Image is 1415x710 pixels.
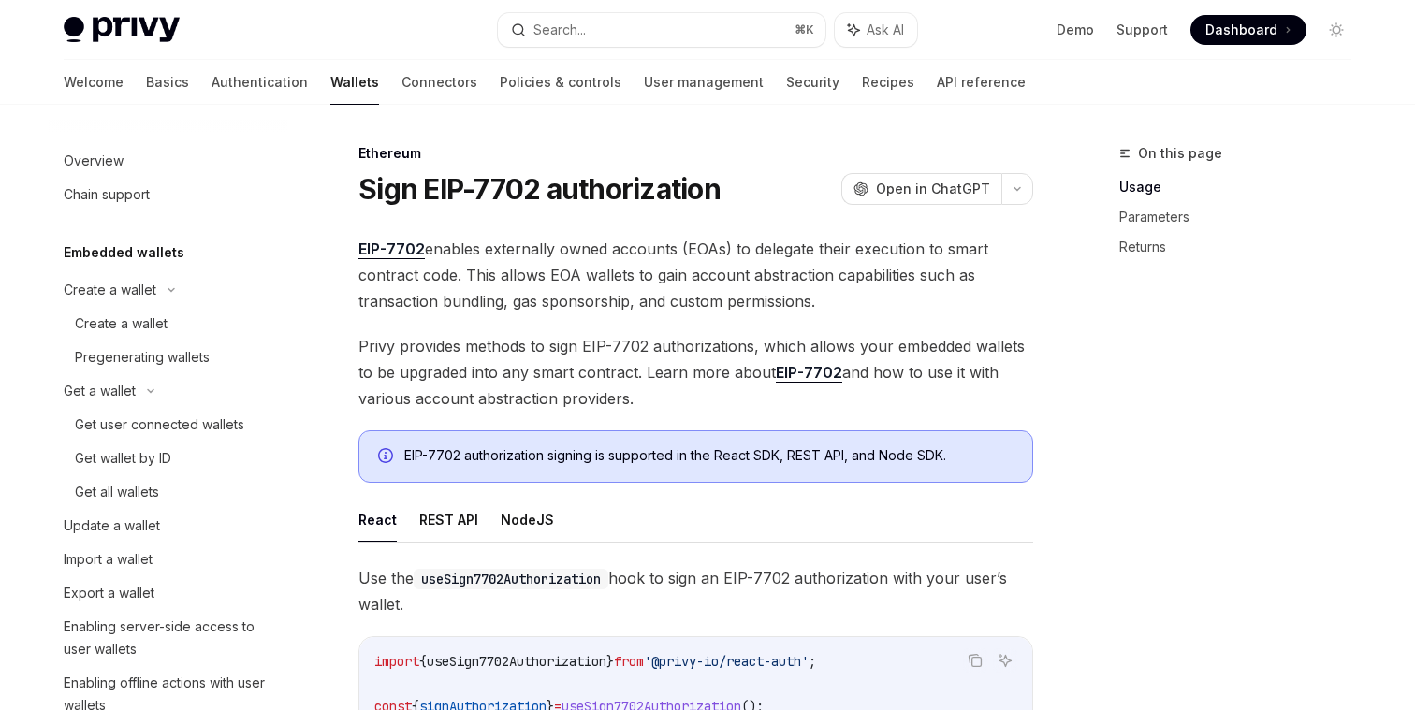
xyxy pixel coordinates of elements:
[49,543,288,576] a: Import a wallet
[146,60,189,105] a: Basics
[404,446,1014,467] div: EIP-7702 authorization signing is supported in the React SDK, REST API, and Node SDK.
[358,172,721,206] h1: Sign EIP-7702 authorization
[358,239,425,259] a: EIP-7702
[64,183,150,206] div: Chain support
[49,408,288,442] a: Get user connected wallets
[401,60,477,105] a: Connectors
[75,481,159,503] div: Get all wallets
[64,548,153,571] div: Import a wallet
[75,312,168,335] div: Create a wallet
[64,241,184,264] h5: Embedded wallets
[1119,172,1366,202] a: Usage
[64,380,136,402] div: Get a wallet
[501,498,554,542] button: NodeJS
[64,279,156,301] div: Create a wallet
[644,653,809,670] span: '@privy-io/react-auth'
[776,363,842,383] a: EIP-7702
[1138,142,1222,165] span: On this page
[49,178,288,211] a: Chain support
[358,565,1033,617] span: Use the hook to sign an EIP-7702 authorization with your user’s wallet.
[64,616,277,660] div: Enabling server-side access to user wallets
[212,60,308,105] a: Authentication
[358,236,1033,314] span: enables externally owned accounts (EOAs) to delegate their execution to smart contract code. This...
[378,448,397,467] svg: Info
[786,60,839,105] a: Security
[49,475,288,509] a: Get all wallets
[49,341,288,374] a: Pregenerating wallets
[75,447,171,470] div: Get wallet by ID
[809,653,816,670] span: ;
[49,610,288,666] a: Enabling server-side access to user wallets
[867,21,904,39] span: Ask AI
[49,307,288,341] a: Create a wallet
[644,60,764,105] a: User management
[1190,15,1306,45] a: Dashboard
[358,144,1033,163] div: Ethereum
[937,60,1026,105] a: API reference
[963,648,987,673] button: Copy the contents from the code block
[75,346,210,369] div: Pregenerating wallets
[419,498,478,542] button: REST API
[427,653,606,670] span: useSign7702Authorization
[75,413,244,436] div: Get user connected wallets
[614,653,644,670] span: from
[49,576,288,610] a: Export a wallet
[498,13,825,47] button: Search...⌘K
[835,13,917,47] button: Ask AI
[358,498,397,542] button: React
[795,22,814,37] span: ⌘ K
[64,582,154,604] div: Export a wallet
[414,569,608,589] code: useSign7702Authorization
[862,60,914,105] a: Recipes
[533,19,586,41] div: Search...
[64,60,124,105] a: Welcome
[606,653,614,670] span: }
[49,442,288,475] a: Get wallet by ID
[500,60,621,105] a: Policies & controls
[993,648,1017,673] button: Ask AI
[1116,21,1168,39] a: Support
[374,653,419,670] span: import
[64,514,160,537] div: Update a wallet
[1057,21,1094,39] a: Demo
[64,150,124,172] div: Overview
[1119,202,1366,232] a: Parameters
[358,333,1033,412] span: Privy provides methods to sign EIP-7702 authorizations, which allows your embedded wallets to be ...
[841,173,1001,205] button: Open in ChatGPT
[49,144,288,178] a: Overview
[330,60,379,105] a: Wallets
[1119,232,1366,262] a: Returns
[876,180,990,198] span: Open in ChatGPT
[1321,15,1351,45] button: Toggle dark mode
[49,509,288,543] a: Update a wallet
[1205,21,1277,39] span: Dashboard
[64,17,180,43] img: light logo
[419,653,427,670] span: {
